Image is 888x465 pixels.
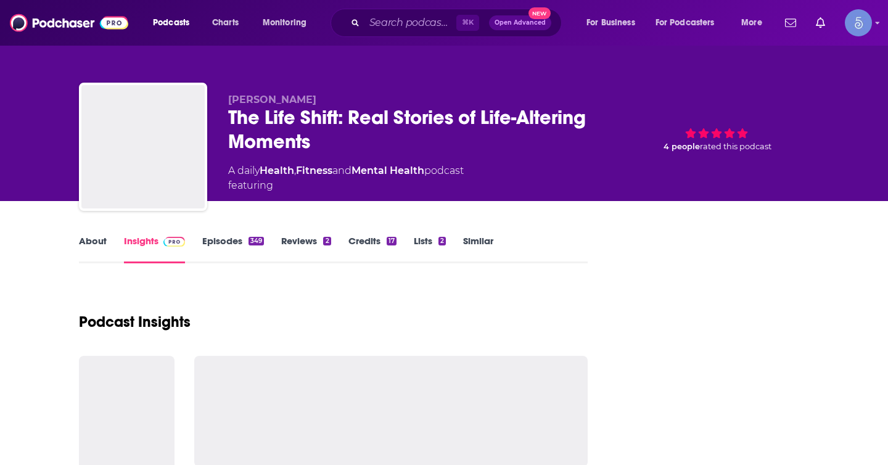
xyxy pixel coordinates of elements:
span: Logged in as Spiral5-G1 [845,9,872,36]
span: rated this podcast [700,142,771,151]
a: Credits17 [348,235,397,263]
div: A daily podcast [228,163,464,193]
span: More [741,14,762,31]
h1: Podcast Insights [79,313,191,331]
span: ⌘ K [456,15,479,31]
a: Similar [463,235,493,263]
button: open menu [647,13,733,33]
span: and [332,165,351,176]
a: Lists2 [414,235,446,263]
button: open menu [144,13,205,33]
img: Podchaser Pro [163,237,185,247]
span: [PERSON_NAME] [228,94,316,105]
a: About [79,235,107,263]
div: 4 peoplerated this podcast [624,94,809,171]
a: InsightsPodchaser Pro [124,235,185,263]
a: Show notifications dropdown [780,12,801,33]
button: Open AdvancedNew [489,15,551,30]
div: Search podcasts, credits, & more... [342,9,573,37]
a: Fitness [296,165,332,176]
span: Open Advanced [495,20,546,26]
span: For Podcasters [656,14,715,31]
span: Podcasts [153,14,189,31]
span: , [294,165,296,176]
div: 17 [387,237,397,245]
a: Health [260,165,294,176]
span: featuring [228,178,464,193]
span: Monitoring [263,14,306,31]
input: Search podcasts, credits, & more... [364,13,456,33]
a: Episodes349 [202,235,264,263]
span: 4 people [664,142,700,151]
img: User Profile [845,9,872,36]
a: Reviews2 [281,235,331,263]
button: open menu [254,13,323,33]
a: Charts [204,13,246,33]
button: Show profile menu [845,9,872,36]
div: 349 [249,237,264,245]
span: New [528,7,551,19]
a: Show notifications dropdown [811,12,830,33]
span: For Business [586,14,635,31]
button: open menu [578,13,651,33]
span: Charts [212,14,239,31]
button: open menu [733,13,778,33]
div: 2 [323,237,331,245]
a: Mental Health [351,165,424,176]
div: 2 [438,237,446,245]
img: Podchaser - Follow, Share and Rate Podcasts [10,11,128,35]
